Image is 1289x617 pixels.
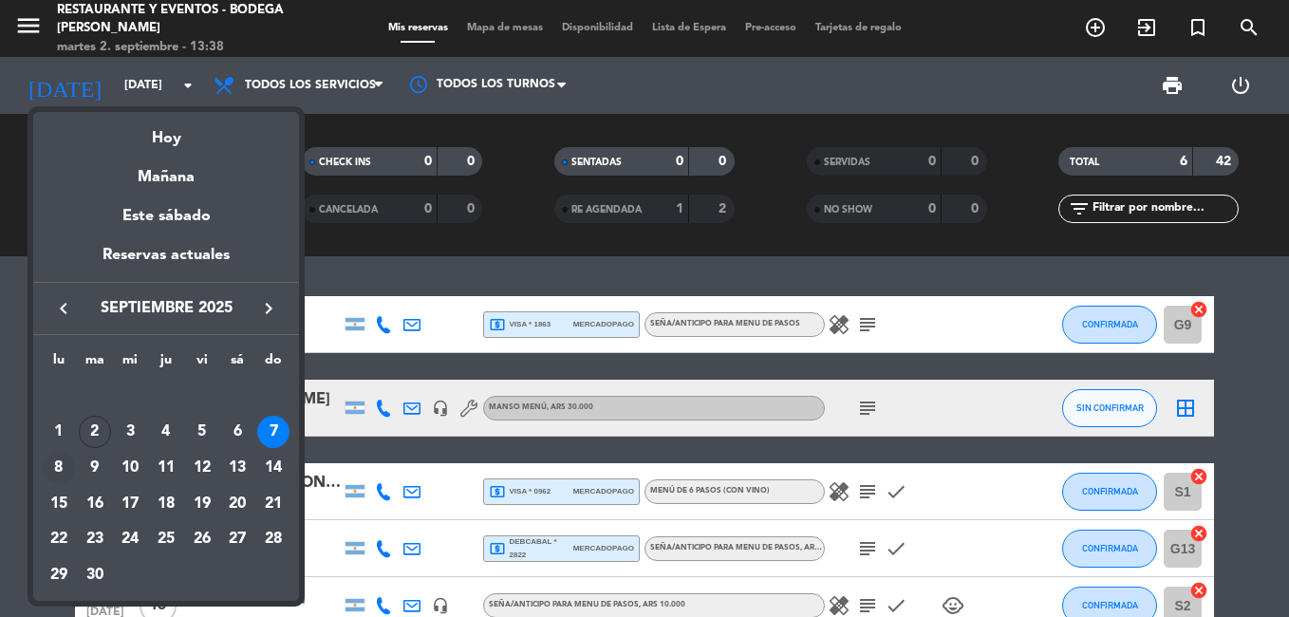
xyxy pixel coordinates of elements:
i: keyboard_arrow_left [52,297,75,320]
div: 13 [221,452,253,484]
td: 29 de septiembre de 2025 [41,557,77,593]
td: 6 de septiembre de 2025 [220,415,256,451]
td: 18 de septiembre de 2025 [148,486,184,522]
th: viernes [184,349,220,379]
div: 25 [150,524,182,556]
div: Hoy [33,112,299,151]
th: jueves [148,349,184,379]
td: 23 de septiembre de 2025 [77,522,113,558]
td: 17 de septiembre de 2025 [112,486,148,522]
td: 24 de septiembre de 2025 [112,522,148,558]
td: 10 de septiembre de 2025 [112,450,148,486]
td: 2 de septiembre de 2025 [77,415,113,451]
div: 29 [43,559,75,591]
div: 8 [43,452,75,484]
td: 26 de septiembre de 2025 [184,522,220,558]
div: Reservas actuales [33,243,299,282]
td: 12 de septiembre de 2025 [184,450,220,486]
div: 15 [43,488,75,520]
div: 26 [186,524,218,556]
td: 14 de septiembre de 2025 [255,450,291,486]
th: martes [77,349,113,379]
td: 15 de septiembre de 2025 [41,486,77,522]
td: 30 de septiembre de 2025 [77,557,113,593]
td: 27 de septiembre de 2025 [220,522,256,558]
div: 3 [114,416,146,448]
div: 30 [79,559,111,591]
td: 16 de septiembre de 2025 [77,486,113,522]
td: 22 de septiembre de 2025 [41,522,77,558]
div: 10 [114,452,146,484]
div: Mañana [33,151,299,190]
td: 20 de septiembre de 2025 [220,486,256,522]
td: 5 de septiembre de 2025 [184,415,220,451]
td: 25 de septiembre de 2025 [148,522,184,558]
th: domingo [255,349,291,379]
td: 19 de septiembre de 2025 [184,486,220,522]
div: 1 [43,416,75,448]
th: lunes [41,349,77,379]
td: 1 de septiembre de 2025 [41,415,77,451]
div: 17 [114,488,146,520]
td: 8 de septiembre de 2025 [41,450,77,486]
i: keyboard_arrow_right [257,297,280,320]
div: 5 [186,416,218,448]
button: keyboard_arrow_left [47,296,81,321]
div: 6 [221,416,253,448]
th: miércoles [112,349,148,379]
div: 16 [79,488,111,520]
div: 4 [150,416,182,448]
td: 9 de septiembre de 2025 [77,450,113,486]
span: septiembre 2025 [81,296,252,321]
div: 11 [150,452,182,484]
td: SEP. [41,379,291,415]
div: 24 [114,524,146,556]
th: sábado [220,349,256,379]
div: 9 [79,452,111,484]
div: 20 [221,488,253,520]
div: 18 [150,488,182,520]
div: 12 [186,452,218,484]
td: 13 de septiembre de 2025 [220,450,256,486]
div: 23 [79,524,111,556]
td: 11 de septiembre de 2025 [148,450,184,486]
div: 21 [257,488,290,520]
td: 7 de septiembre de 2025 [255,415,291,451]
td: 4 de septiembre de 2025 [148,415,184,451]
td: 3 de septiembre de 2025 [112,415,148,451]
div: 22 [43,524,75,556]
div: Este sábado [33,190,299,243]
div: 14 [257,452,290,484]
td: 21 de septiembre de 2025 [255,486,291,522]
div: 27 [221,524,253,556]
div: 28 [257,524,290,556]
td: 28 de septiembre de 2025 [255,522,291,558]
div: 19 [186,488,218,520]
div: 2 [79,416,111,448]
div: 7 [257,416,290,448]
button: keyboard_arrow_right [252,296,286,321]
